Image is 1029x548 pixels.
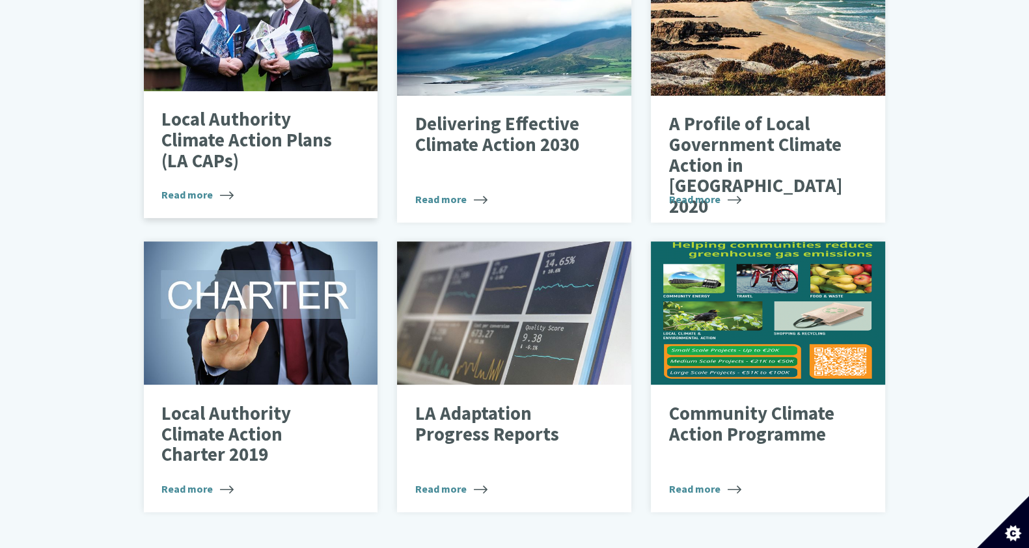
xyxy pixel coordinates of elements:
p: A Profile of Local Government Climate Action in [GEOGRAPHIC_DATA] 2020 [669,114,848,217]
span: Read more [669,481,741,497]
p: Community Climate Action Programme [669,404,848,445]
a: LA Adaptation Progress Reports Read more [397,241,631,512]
p: Local Authority Climate Action Plans (LA CAPs) [161,109,340,171]
span: Read more [669,191,741,207]
span: Read more [415,191,487,207]
p: Delivering Effective Climate Action 2030 [415,114,594,155]
button: Set cookie preferences [977,496,1029,548]
a: Community Climate Action Programme Read more [651,241,885,512]
p: Local Authority Climate Action Charter 2019 [161,404,340,465]
p: LA Adaptation Progress Reports [415,404,594,445]
span: Read more [161,187,234,202]
a: Local Authority Climate Action Charter 2019 Read more [144,241,378,512]
span: Read more [161,481,234,497]
span: Read more [415,481,487,497]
